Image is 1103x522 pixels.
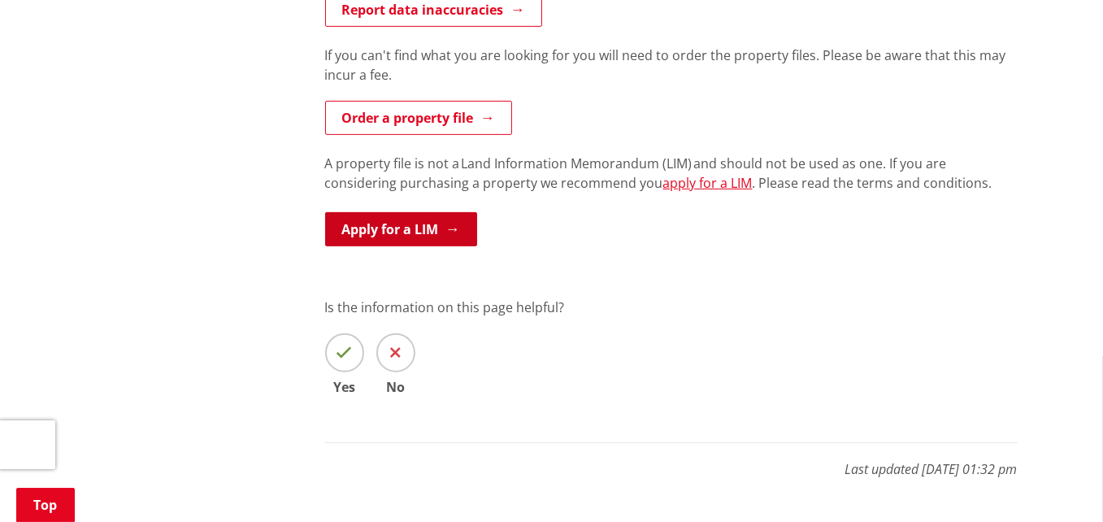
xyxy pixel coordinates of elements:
[325,212,477,246] a: Apply for a LIM
[376,381,415,394] span: No
[325,442,1018,479] p: Last updated [DATE] 01:32 pm
[325,381,364,394] span: Yes
[325,154,1018,212] div: A property file is not a Land Information Memorandum (LIM) and should not be used as one. If you ...
[325,46,1018,85] p: If you can't find what you are looking for you will need to order the property files. Please be a...
[16,488,75,522] a: Top
[325,298,1018,317] p: Is the information on this page helpful?
[663,174,753,192] a: apply for a LIM
[325,101,512,135] a: Order a property file
[1028,454,1087,512] iframe: Messenger Launcher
